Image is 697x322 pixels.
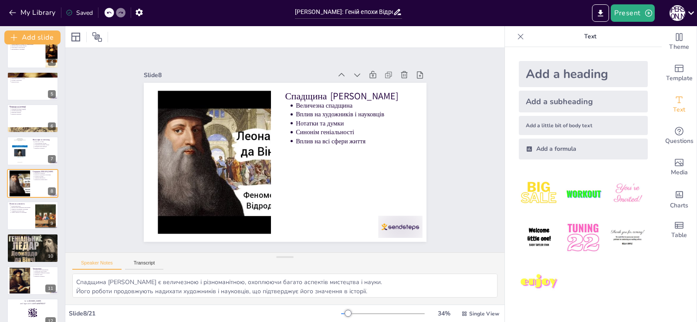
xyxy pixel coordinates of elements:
[11,113,56,115] p: Вплив на технології
[326,140,381,250] p: Величезна спадщина
[34,176,56,177] p: Нотатки та думки
[7,104,58,133] div: 6
[34,269,56,271] p: Символ епохи Відродження
[34,144,56,146] p: Поєднання мистецтва і науки
[469,310,499,317] span: Single View
[611,4,654,22] button: Present
[69,309,341,318] div: Slide 8 / 21
[48,220,56,227] div: 9
[11,210,33,212] p: Спадщина для нових ідей
[670,4,685,22] button: А [PERSON_NAME]
[72,274,497,298] textarea: Спадщина [PERSON_NAME] є величезною і різноманітною, охоплюючи багато аспектів мистецтва і науки....
[563,173,603,214] img: 2.jpeg
[11,76,56,78] p: Дослідження анатомії
[665,136,694,146] span: Questions
[10,235,56,237] p: [PERSON_NAME] як вчитель
[607,173,648,214] img: 3.jpeg
[673,105,685,115] span: Text
[328,125,392,247] p: Спадщина [PERSON_NAME]
[48,155,56,163] div: 7
[11,241,56,243] p: Учні [PERSON_NAME]
[519,61,648,87] div: Add a heading
[48,90,56,98] div: 5
[670,5,685,21] div: А [PERSON_NAME]
[519,262,559,302] img: 7.jpeg
[662,58,697,89] div: Add ready made slides
[295,6,393,18] input: Insert title
[34,271,56,272] p: Незабутній слід в історії
[519,91,648,112] div: Add a subheading
[69,30,83,44] div: Layout
[519,139,648,159] div: Add a formula
[48,122,56,130] div: 6
[11,205,33,207] p: Величезний вплив
[11,108,56,110] p: Концепції літальних апаратів
[125,260,164,270] button: Transcript
[294,155,349,264] p: Вплив на всі сфери життя
[34,142,56,144] p: Спостереження і досвід
[528,26,653,47] p: Text
[34,179,56,180] p: Вплив на всі сфери життя
[48,187,56,195] div: 8
[662,152,697,183] div: Add images, graphics, shapes or video
[519,217,559,258] img: 4.jpeg
[11,107,56,108] p: Винаходи [PERSON_NAME]
[11,243,56,245] p: Вплив на мистецтво та науку
[11,212,33,214] p: Символ творчості та інновацій
[662,183,697,214] div: Add charts and graphs
[33,268,56,270] p: Заключення
[11,45,43,47] p: Використання техніки сфумато
[33,170,56,173] p: Спадщина [PERSON_NAME]
[11,207,33,209] p: Використання принципів перспективи
[10,73,56,75] p: Наукові дослідження
[34,174,56,176] p: Вплив на художників і науковців
[11,110,56,112] p: Розробка механізмів
[7,39,58,68] div: 4
[48,58,56,66] div: 4
[433,309,454,318] div: 34 %
[7,6,59,20] button: My Library
[11,48,43,50] p: Експерименти з техніками
[4,31,61,44] button: Add slide
[92,32,102,42] span: Position
[11,81,56,83] p: Вплив на науку
[563,217,603,258] img: 5.jpeg
[519,173,559,214] img: 1.jpeg
[11,112,56,113] p: Вивчення механіки
[11,78,56,79] p: Вивчення фізики та оптики
[662,214,697,246] div: Add a table
[7,72,58,101] div: 5
[34,172,56,174] p: Величезна спадщина
[45,252,56,260] div: 10
[34,146,56,148] p: Передача краси природи
[72,260,122,270] button: Speaker Notes
[34,272,56,274] p: Важливість творчості та знань
[66,9,93,17] div: Saved
[11,238,56,240] p: Унікальний підхід до навчання
[34,275,56,277] p: Вплив на сучасність
[662,89,697,120] div: Add text boxes
[11,44,43,45] p: "Мона [PERSON_NAME]" та "Тайна вечеря"
[11,240,56,241] p: Найкраще навчання через практику
[7,234,58,262] div: 10
[10,300,56,303] p: Go to
[662,120,697,152] div: Get real-time input from your audience
[34,141,56,143] p: [PERSON_NAME]
[666,74,693,83] span: Template
[33,139,56,141] p: Філософія та світогляд
[10,105,56,108] p: Винаходи та інновації
[301,151,357,261] p: Синонім геніальності
[7,169,58,198] div: 8
[11,237,56,238] p: Видатний вчитель
[670,201,688,210] span: Charts
[671,168,688,177] span: Media
[662,26,697,58] div: Change the overall theme
[669,42,689,52] span: Theme
[11,79,56,81] p: Нотатки та малюнки
[7,201,58,230] div: 9
[45,285,56,292] div: 11
[11,208,33,210] p: Надихнув художників і науковців
[11,47,43,49] p: Композиція та перспектива
[607,217,648,258] img: 6.jpeg
[29,300,41,302] strong: [DOMAIN_NAME]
